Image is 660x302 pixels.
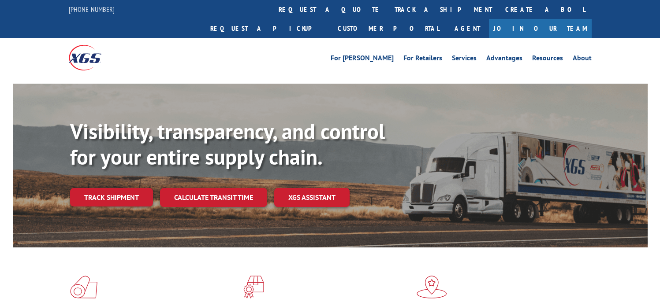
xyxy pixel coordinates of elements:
[70,118,385,170] b: Visibility, transparency, and control for your entire supply chain.
[70,276,97,298] img: xgs-icon-total-supply-chain-intelligence-red
[331,55,394,64] a: For [PERSON_NAME]
[274,188,350,207] a: XGS ASSISTANT
[204,19,331,38] a: Request a pickup
[573,55,592,64] a: About
[160,188,267,207] a: Calculate transit time
[489,19,592,38] a: Join Our Team
[486,55,522,64] a: Advantages
[532,55,563,64] a: Resources
[243,276,264,298] img: xgs-icon-focused-on-flooring-red
[331,19,446,38] a: Customer Portal
[403,55,442,64] a: For Retailers
[69,5,115,14] a: [PHONE_NUMBER]
[70,188,153,206] a: Track shipment
[417,276,447,298] img: xgs-icon-flagship-distribution-model-red
[446,19,489,38] a: Agent
[452,55,477,64] a: Services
